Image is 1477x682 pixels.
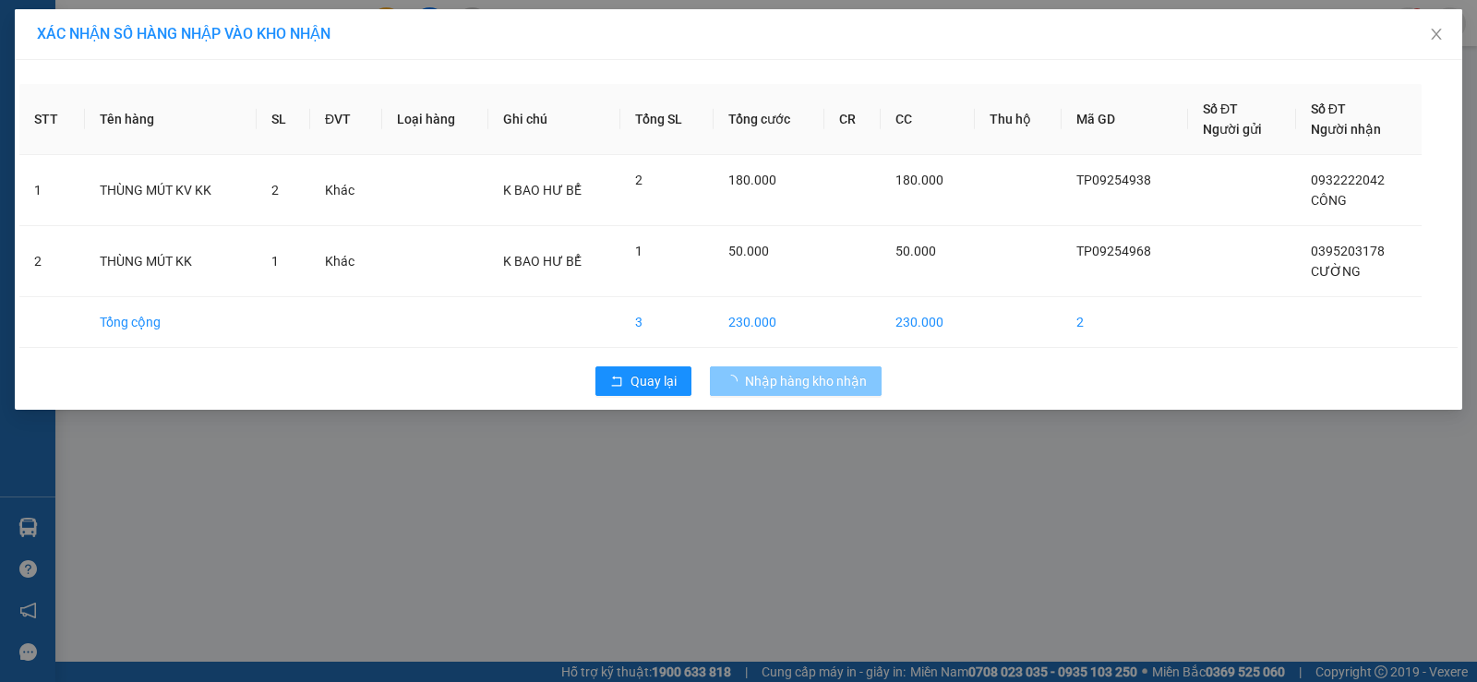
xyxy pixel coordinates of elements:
th: Tổng cước [714,84,824,155]
span: CÔNG [1311,193,1347,208]
span: 1 [271,254,279,269]
span: 180.000 [728,173,776,187]
span: loading [725,375,745,388]
td: 230.000 [881,297,975,348]
span: TP09254968 [1076,244,1151,258]
th: SL [257,84,310,155]
span: 0932222042 [1311,173,1385,187]
span: 50.000 [895,244,936,258]
th: Tổng SL [620,84,714,155]
span: TP09254938 [1076,173,1151,187]
span: Người nhận [1311,122,1381,137]
span: Số ĐT [1203,102,1238,116]
td: THÙNG MÚT KV KK [85,155,257,226]
span: 1 [635,244,642,258]
td: Tổng cộng [85,297,257,348]
th: Mã GD [1062,84,1188,155]
td: Khác [310,226,382,297]
td: 2 [19,226,85,297]
span: K BAO HƯ BỂ [503,254,582,269]
span: 180.000 [895,173,943,187]
th: Thu hộ [975,84,1062,155]
span: CƯỜNG [1311,264,1361,279]
span: 50.000 [728,244,769,258]
span: Số ĐT [1311,102,1346,116]
span: 0395203178 [1311,244,1385,258]
td: THÙNG MÚT KK [85,226,257,297]
span: 2 [271,183,279,197]
th: CR [824,84,881,155]
td: Khác [310,155,382,226]
span: Người gửi [1203,122,1262,137]
td: 2 [1062,297,1188,348]
td: 1 [19,155,85,226]
th: STT [19,84,85,155]
th: ĐVT [310,84,382,155]
span: XÁC NHẬN SỐ HÀNG NHẬP VÀO KHO NHẬN [37,25,330,42]
th: Loại hàng [382,84,489,155]
th: Ghi chú [488,84,619,155]
th: Tên hàng [85,84,257,155]
span: close [1429,27,1444,42]
td: 3 [620,297,714,348]
button: Nhập hàng kho nhận [710,366,882,396]
button: rollbackQuay lại [595,366,691,396]
td: 230.000 [714,297,824,348]
button: Close [1411,9,1462,61]
span: rollback [610,375,623,389]
th: CC [881,84,975,155]
span: K BAO HƯ BỂ [503,183,582,197]
span: Nhập hàng kho nhận [745,371,867,391]
span: 2 [635,173,642,187]
span: Quay lại [630,371,677,391]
